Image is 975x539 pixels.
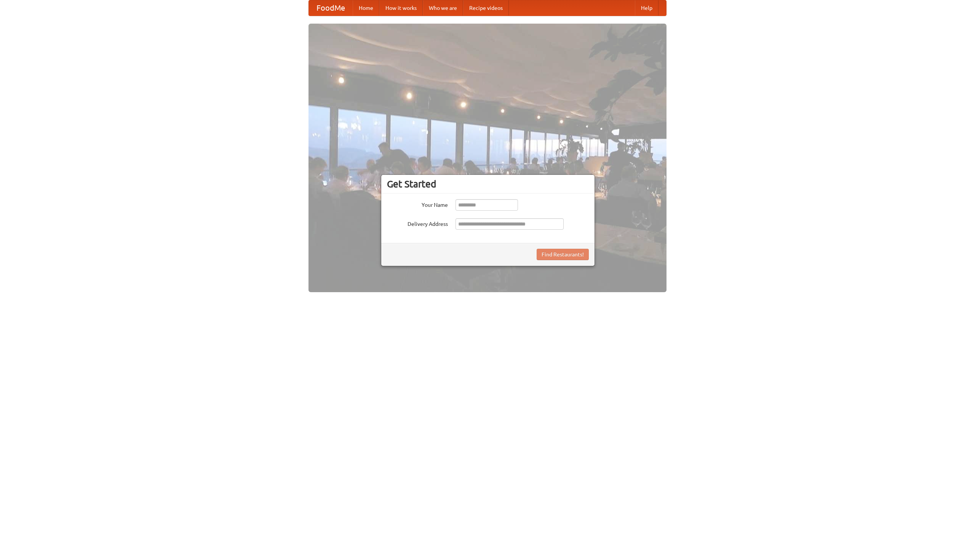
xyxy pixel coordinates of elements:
a: Recipe videos [463,0,509,16]
a: FoodMe [309,0,353,16]
label: Delivery Address [387,218,448,228]
a: Who we are [423,0,463,16]
a: Help [635,0,659,16]
a: How it works [379,0,423,16]
h3: Get Started [387,178,589,190]
button: Find Restaurants! [537,249,589,260]
a: Home [353,0,379,16]
label: Your Name [387,199,448,209]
